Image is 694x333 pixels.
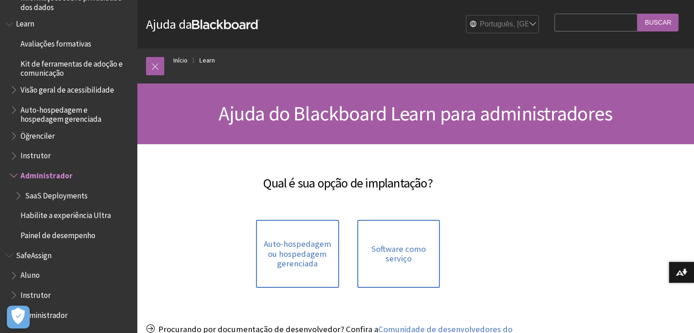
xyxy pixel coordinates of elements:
a: Software como serviço [357,220,440,288]
span: Ajuda do Blackboard Learn para administradores [219,101,612,126]
a: Início [173,55,188,66]
span: Auto-hospedagem ou hospedagem gerenciada [261,239,333,269]
a: Learn [199,55,215,66]
input: Buscar [637,14,678,31]
nav: Book outline for Blackboard SafeAssign [5,248,131,323]
span: Avaliações formativas [21,36,91,48]
span: Auto-hospedagem e hospedagem gerenciada [21,102,130,124]
span: Learn [16,16,34,29]
h2: Qual é sua opção de implantação? [146,162,550,193]
a: Auto-hospedagem ou hospedagem gerenciada [256,220,339,288]
select: Site Language Selector [466,16,539,34]
span: SafeAssign [16,248,52,260]
strong: Blackboard [192,20,260,29]
span: Administrador [21,307,68,320]
span: Öğrenciler [21,128,55,140]
button: Otwórz Preferencje [7,306,30,328]
span: Instrutor [21,287,51,300]
span: Painel de desempenho [21,228,95,240]
span: Administrador [21,168,73,180]
span: Software como serviço [363,244,434,264]
span: Instrutor [21,148,51,161]
span: Habilite a experiência Ultra [21,208,111,220]
span: SaaS Deployments [25,188,88,200]
nav: Book outline for Blackboard Learn Help [5,16,131,243]
span: Kit de ferramentas de adoção e comunicação [21,56,130,78]
span: Visão geral de acessibilidade [21,82,114,94]
span: Aluno [21,268,40,280]
a: Ajuda daBlackboard [146,16,260,32]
